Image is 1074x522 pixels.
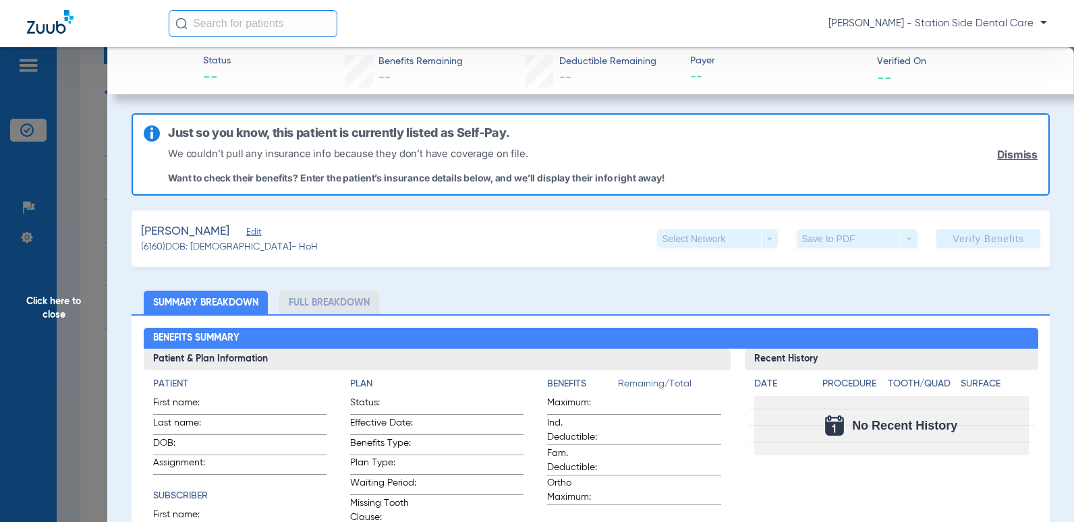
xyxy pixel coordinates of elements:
[203,69,231,88] span: --
[153,396,219,414] span: First name:
[144,291,268,314] li: Summary Breakdown
[745,349,1038,370] h3: Recent History
[144,328,1038,349] h2: Benefits Summary
[246,227,258,240] span: Edit
[961,377,1029,396] app-breakdown-title: Surface
[168,125,509,140] h6: Just so you know, this patient is currently listed as Self-Pay.
[877,55,1052,69] span: Verified On
[141,223,229,240] span: [PERSON_NAME]
[141,240,318,254] span: (6160) DOB: [DEMOGRAPHIC_DATA] - HoH
[961,377,1029,391] h4: Surface
[547,377,618,396] app-breakdown-title: Benefits
[547,396,613,414] span: Maximum:
[822,377,884,396] app-breakdown-title: Procedure
[754,377,811,391] h4: Date
[888,377,956,396] app-breakdown-title: Tooth/Quad
[153,436,219,455] span: DOB:
[153,377,327,391] h4: Patient
[153,489,327,503] h4: Subscriber
[877,70,892,84] span: --
[144,125,160,142] img: info-icon
[822,377,884,391] h4: Procedure
[547,476,613,504] span: Ortho Maximum:
[168,146,665,161] p: We couldn’t pull any insurance info because they don’t have coverage on file.
[203,54,231,68] span: Status
[690,69,866,86] span: --
[153,416,219,434] span: Last name:
[547,377,618,391] h4: Benefits
[153,456,219,474] span: Assignment:
[852,419,957,432] span: No Recent History
[547,416,613,444] span: Ind. Deductible:
[169,10,337,37] input: Search for patients
[825,415,844,436] img: Calendar
[997,148,1038,161] a: Dismiss
[175,18,188,30] img: Search Icon
[754,377,811,396] app-breakdown-title: Date
[547,446,613,475] span: Fam. Deductible:
[27,10,74,34] img: Zuub Logo
[378,55,463,69] span: Benefits Remaining
[888,377,956,391] h4: Tooth/Quad
[350,476,416,494] span: Waiting Period:
[378,71,391,84] span: --
[279,291,379,314] li: Full Breakdown
[559,55,656,69] span: Deductible Remaining
[350,377,524,391] h4: Plan
[350,396,416,414] span: Status:
[350,416,416,434] span: Effective Date:
[618,377,720,396] span: Remaining/Total
[144,349,731,370] h3: Patient & Plan Information
[350,456,416,474] span: Plan Type:
[690,54,866,68] span: Payer
[350,436,416,455] span: Benefits Type:
[559,71,571,84] span: --
[168,172,665,183] p: Want to check their benefits? Enter the patient’s insurance details below, and we’ll display thei...
[828,17,1047,30] span: [PERSON_NAME] - Station Side Dental Care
